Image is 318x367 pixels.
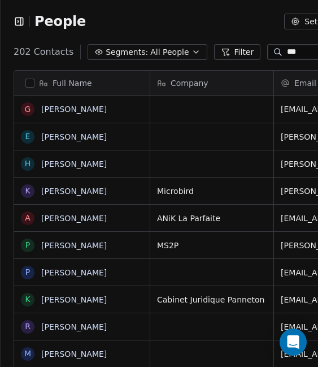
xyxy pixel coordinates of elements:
[25,212,31,224] div: A
[214,44,261,60] button: Filter
[53,77,92,89] span: Full Name
[34,13,86,30] span: People
[41,349,107,359] a: [PERSON_NAME]
[25,321,31,333] div: R
[41,295,107,304] a: [PERSON_NAME]
[14,71,150,95] div: Full Name
[41,241,107,250] a: [PERSON_NAME]
[41,105,107,114] a: [PERSON_NAME]
[157,240,267,251] span: MS2P
[14,45,73,59] span: 202 Contacts
[25,293,30,305] div: K
[25,185,30,197] div: K
[150,71,273,95] div: Company
[41,214,107,223] a: [PERSON_NAME]
[25,158,31,170] div: H
[24,348,31,360] div: M
[41,159,107,169] a: [PERSON_NAME]
[25,131,31,143] div: E
[25,266,30,278] div: P
[106,46,148,58] span: Segments:
[41,132,107,141] a: [PERSON_NAME]
[157,294,267,305] span: Cabinet Juridique Panneton
[294,77,316,89] span: Email
[41,268,107,277] a: [PERSON_NAME]
[41,187,107,196] a: [PERSON_NAME]
[150,46,189,58] span: All People
[157,185,267,197] span: Microbird
[41,322,107,331] a: [PERSON_NAME]
[25,239,30,251] div: P
[171,77,208,89] span: Company
[280,329,307,356] div: Open Intercom Messenger
[157,213,267,224] span: ANiK La Parfaite
[25,103,31,115] div: G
